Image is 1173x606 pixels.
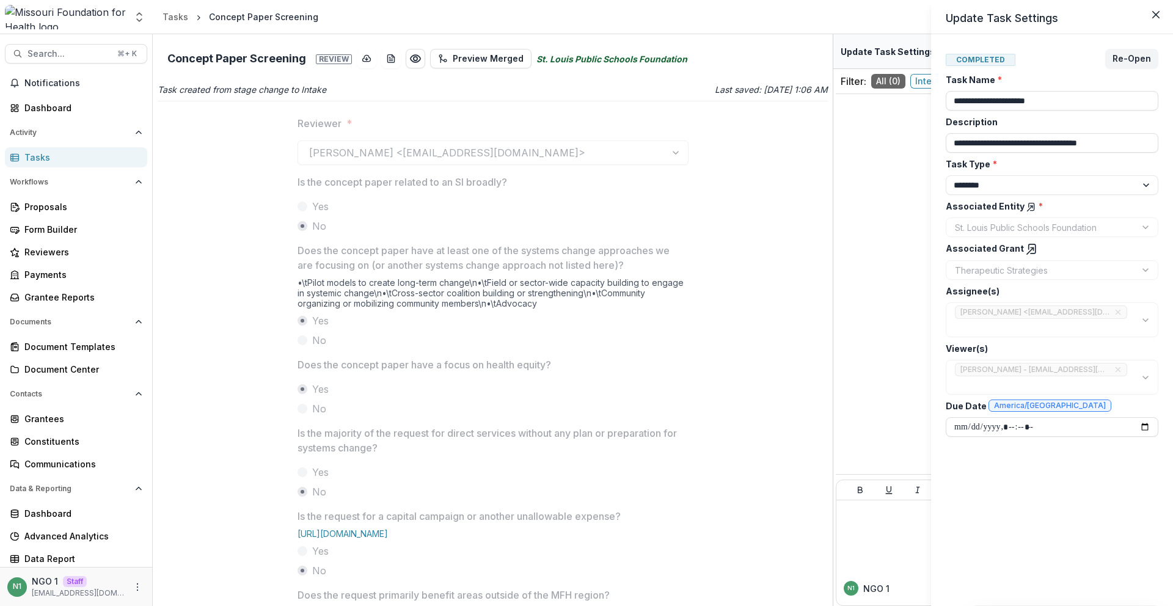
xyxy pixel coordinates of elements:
[946,200,1151,213] label: Associated Entity
[1105,49,1158,68] button: Re-Open
[946,158,1151,170] label: Task Type
[946,400,1151,412] label: Due Date
[946,73,1151,86] label: Task Name
[946,242,1151,255] label: Associated Grant
[994,401,1106,410] span: America/[GEOGRAPHIC_DATA]
[946,54,1015,66] span: Completed
[946,115,1151,128] label: Description
[946,342,1151,355] label: Viewer(s)
[946,285,1151,298] label: Assignee(s)
[1146,5,1166,24] button: Close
